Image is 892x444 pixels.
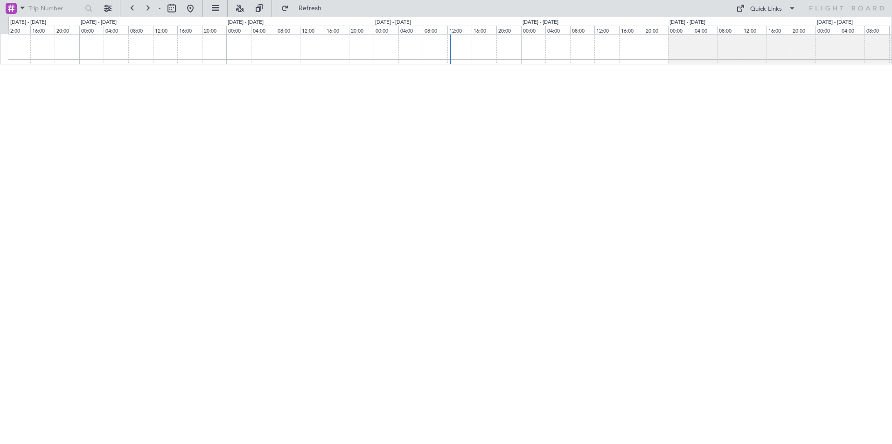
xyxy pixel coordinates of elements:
div: 12:00 [153,26,178,34]
div: 04:00 [104,26,128,34]
div: 04:00 [545,26,570,34]
span: Refresh [291,5,330,12]
div: 00:00 [521,26,546,34]
div: 04:00 [693,26,718,34]
div: 08:00 [717,26,742,34]
div: 20:00 [55,26,79,34]
div: 12:00 [6,26,30,34]
div: 20:00 [496,26,521,34]
div: [DATE] - [DATE] [375,19,411,27]
div: 00:00 [815,26,840,34]
div: 00:00 [668,26,693,34]
div: [DATE] - [DATE] [669,19,705,27]
div: 16:00 [767,26,791,34]
div: 04:00 [398,26,423,34]
div: 08:00 [128,26,153,34]
div: 20:00 [644,26,669,34]
div: 16:00 [30,26,55,34]
div: 12:00 [594,26,619,34]
div: 08:00 [864,26,889,34]
div: 16:00 [472,26,496,34]
div: 04:00 [840,26,864,34]
div: 20:00 [349,26,374,34]
div: [DATE] - [DATE] [228,19,264,27]
div: 00:00 [79,26,104,34]
div: 16:00 [619,26,644,34]
div: 00:00 [226,26,251,34]
div: 12:00 [447,26,472,34]
input: Trip Number [28,1,82,15]
div: Quick Links [750,5,782,14]
div: [DATE] - [DATE] [81,19,117,27]
div: [DATE] - [DATE] [10,19,46,27]
div: 08:00 [276,26,300,34]
div: 08:00 [423,26,447,34]
div: 16:00 [325,26,349,34]
div: 00:00 [374,26,398,34]
span: - [159,4,160,13]
div: [DATE] - [DATE] [817,19,853,27]
div: 20:00 [791,26,815,34]
div: 12:00 [300,26,325,34]
button: Quick Links [732,1,801,16]
div: 16:00 [177,26,202,34]
div: 12:00 [742,26,767,34]
div: 04:00 [251,26,276,34]
button: Refresh [277,1,333,16]
div: 20:00 [202,26,227,34]
div: [DATE] - [DATE] [523,19,558,27]
div: 08:00 [570,26,595,34]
